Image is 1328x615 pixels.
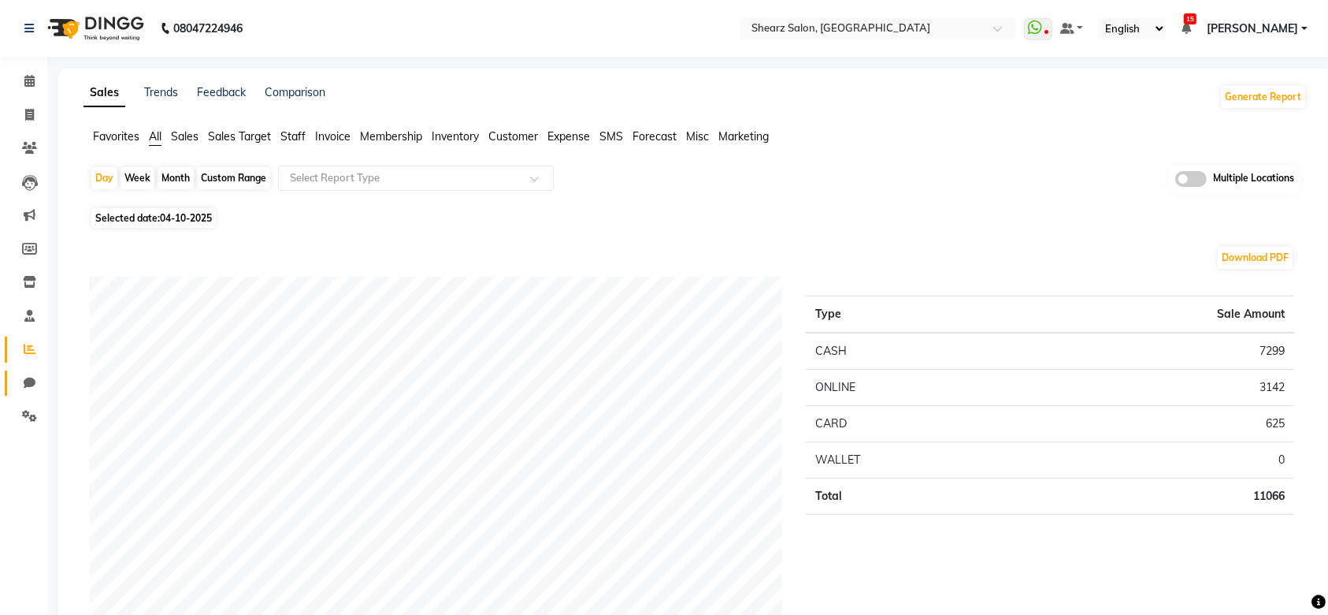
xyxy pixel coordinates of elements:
span: Customer [488,129,538,143]
span: Membership [360,129,422,143]
span: Inventory [432,129,479,143]
span: Favorites [93,129,139,143]
a: Comparison [265,85,325,99]
td: WALLET [806,442,1013,478]
td: 11066 [1013,478,1294,514]
th: Type [806,296,1013,333]
span: Sales [171,129,198,143]
div: Month [158,167,194,189]
a: Sales [83,79,125,107]
b: 08047224946 [173,6,243,50]
span: Selected date: [91,208,216,228]
td: 625 [1013,405,1294,442]
th: Sale Amount [1013,296,1294,333]
td: CASH [806,333,1013,370]
span: 04-10-2025 [160,212,212,224]
span: Invoice [315,129,351,143]
td: Total [806,478,1013,514]
td: 7299 [1013,333,1294,370]
td: 3142 [1013,369,1294,405]
span: Multiple Locations [1213,171,1294,187]
button: Download PDF [1218,247,1293,269]
button: Generate Report [1221,86,1305,108]
div: Custom Range [197,167,270,189]
span: [PERSON_NAME] [1207,20,1298,37]
span: Staff [280,129,306,143]
div: Week [121,167,154,189]
a: 15 [1181,21,1191,35]
span: Forecast [632,129,677,143]
span: Misc [686,129,709,143]
span: Expense [547,129,590,143]
td: ONLINE [806,369,1013,405]
span: 15 [1184,13,1196,24]
td: CARD [806,405,1013,442]
td: 0 [1013,442,1294,478]
span: SMS [599,129,623,143]
span: All [149,129,161,143]
div: Day [91,167,117,189]
span: Sales Target [208,129,271,143]
a: Feedback [197,85,246,99]
span: Marketing [718,129,769,143]
a: Trends [144,85,178,99]
img: logo [40,6,148,50]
